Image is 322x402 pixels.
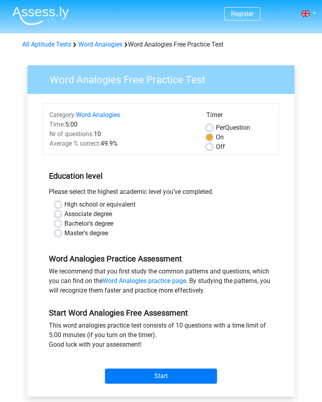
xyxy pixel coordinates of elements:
[49,121,65,128] span: Time:
[64,228,108,238] label: Master's degree
[216,124,225,131] span: Per
[43,129,200,139] div: 10
[105,369,217,384] input: Start
[103,277,186,285] a: Word Analogies practice page
[216,123,250,133] label: Question
[49,140,101,147] span: Average % correct:
[206,110,273,123] div: Timer
[12,6,69,25] img: Assessly
[22,41,71,48] a: All Aptitude Tests
[231,10,254,18] a: Register
[19,40,303,49] div: Word Analogies Free Practice Test
[43,139,200,148] div: 49.9%
[49,111,76,119] span: Category:
[64,200,136,209] label: High school or equivalent
[78,41,122,48] a: Word Analogies
[216,133,224,142] label: On
[216,142,225,152] label: Off
[43,120,200,129] div: 5:00
[64,209,112,219] label: Associate degree
[43,187,279,200] div: Please select the highest academic level you’ve completed.
[49,308,273,318] h5: Start Word Analogies Free Assessment
[49,168,273,184] h5: Education level
[76,111,120,119] a: Word Analogies
[49,130,94,138] span: Nr of questions:
[43,321,279,353] div: This word analogies practice test consists of 10 questions with a time limit of 5:00 minutes (if ...
[64,219,113,228] label: Bachelor's degree
[40,70,289,86] h3: Word Analogies Free Practice Test
[43,267,279,299] div: We recommend that you first study the common patterns and questions, which you can find on the . ...
[49,254,273,263] h5: Word Analogies Practice Assessment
